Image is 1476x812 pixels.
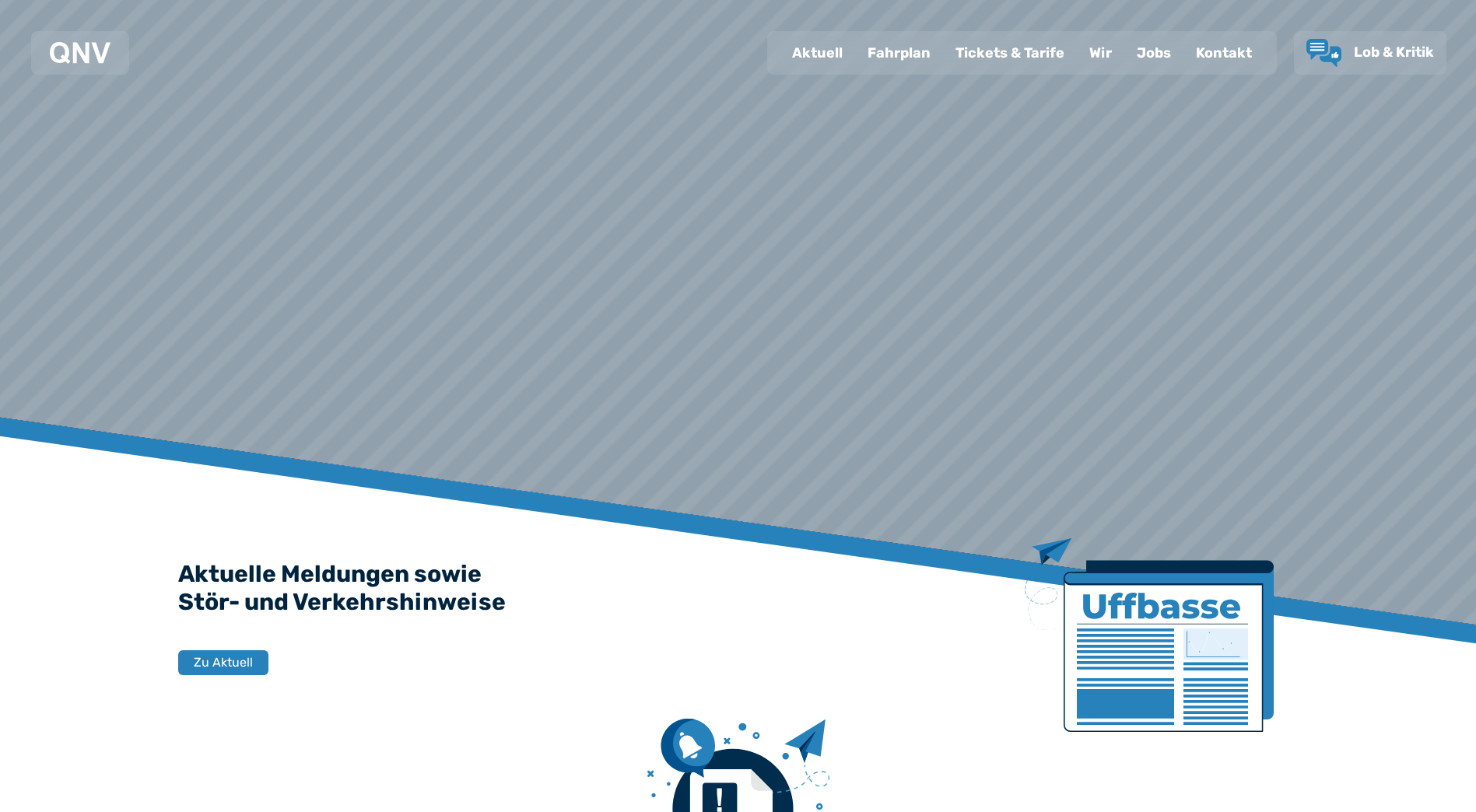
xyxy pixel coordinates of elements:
[1025,538,1274,732] img: Zeitung mit Titel Uffbase
[943,33,1077,73] a: Tickets & Tarife
[1183,33,1264,73] a: Kontakt
[50,42,110,64] img: QNV Logo
[780,33,855,73] a: Aktuell
[50,37,110,68] a: QNV Logo
[1124,33,1183,73] a: Jobs
[1306,39,1434,67] a: Lob & Kritik
[855,33,943,73] a: Fahrplan
[178,560,1299,616] h2: Aktuelle Meldungen sowie Stör- und Verkehrshinweise
[178,650,268,675] button: Zu Aktuell
[1354,44,1434,61] span: Lob & Kritik
[1077,33,1124,73] a: Wir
